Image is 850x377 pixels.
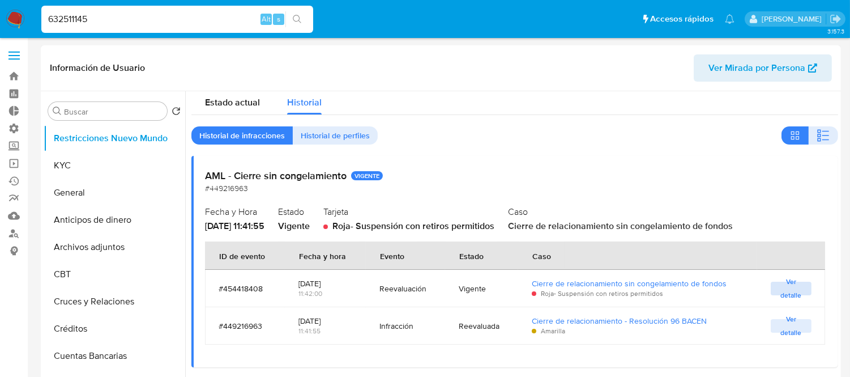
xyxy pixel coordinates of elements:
input: Buscar [64,107,163,117]
button: Cruces y Relaciones [44,288,185,315]
span: Ver Mirada por Persona [708,54,805,82]
span: Alt [262,14,271,24]
button: Créditos [44,315,185,342]
p: zoe.breuer@mercadolibre.com [762,14,826,24]
input: Buscar usuario o caso... [41,12,313,27]
button: Anticipos de dinero [44,206,185,234]
button: KYC [44,152,185,179]
button: Cuentas Bancarias [44,342,185,370]
a: Notificaciones [725,14,734,24]
button: Volver al orden por defecto [172,107,181,119]
a: Salir [830,13,842,25]
button: Restricciones Nuevo Mundo [44,125,185,152]
button: Buscar [53,107,62,116]
button: General [44,179,185,206]
span: s [277,14,280,24]
button: CBT [44,261,185,288]
button: search-icon [285,11,309,27]
h1: Información de Usuario [50,62,145,74]
span: Accesos rápidos [650,13,714,25]
button: Archivos adjuntos [44,234,185,261]
button: Ver Mirada por Persona [694,54,832,82]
